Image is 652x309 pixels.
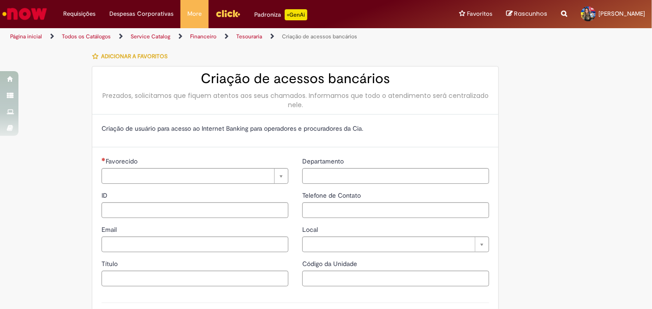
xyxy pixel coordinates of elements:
p: +GenAi [285,9,307,20]
span: Código da Unidade [302,260,359,268]
span: Título [102,260,120,268]
span: ID [102,191,109,200]
span: Departamento [302,157,346,165]
span: [PERSON_NAME] [598,10,645,18]
input: ID [102,202,288,218]
span: Necessários [102,158,106,161]
a: Tesouraria [236,33,262,40]
a: Service Catalog [131,33,170,40]
button: Adicionar a Favoritos [92,47,173,66]
a: Rascunhos [506,10,547,18]
span: Favoritos [467,9,492,18]
span: Local [302,225,320,234]
a: Página inicial [10,33,42,40]
span: Requisições [63,9,96,18]
a: Limpar campo Favorecido [102,168,288,184]
a: Financeiro [190,33,216,40]
span: Telefone de Contato [302,191,363,200]
img: ServiceNow [1,5,48,23]
span: Adicionar a Favoritos [101,53,167,60]
input: Email [102,236,288,252]
div: Padroniza [254,9,307,20]
a: Todos os Catálogos [62,33,111,40]
div: Prezados, solicitamos que fiquem atentos aos seus chamados. Informamos que todo o atendimento ser... [102,91,489,109]
p: Criação de usuário para acesso ao Internet Banking para operadores e procuradores da Cia. [102,124,489,133]
a: Limpar campo Local [302,236,489,252]
ul: Trilhas de página [7,28,428,45]
input: Departamento [302,168,489,184]
span: Necessários - Favorecido [106,157,139,165]
span: Email [102,225,119,234]
span: Despesas Corporativas [109,9,173,18]
h2: Criação de acessos bancários [102,71,489,86]
span: More [187,9,202,18]
input: Código da Unidade [302,271,489,286]
input: Título [102,271,288,286]
span: Rascunhos [514,9,547,18]
input: Telefone de Contato [302,202,489,218]
a: Criação de acessos bancários [282,33,357,40]
img: click_logo_yellow_360x200.png [215,6,240,20]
